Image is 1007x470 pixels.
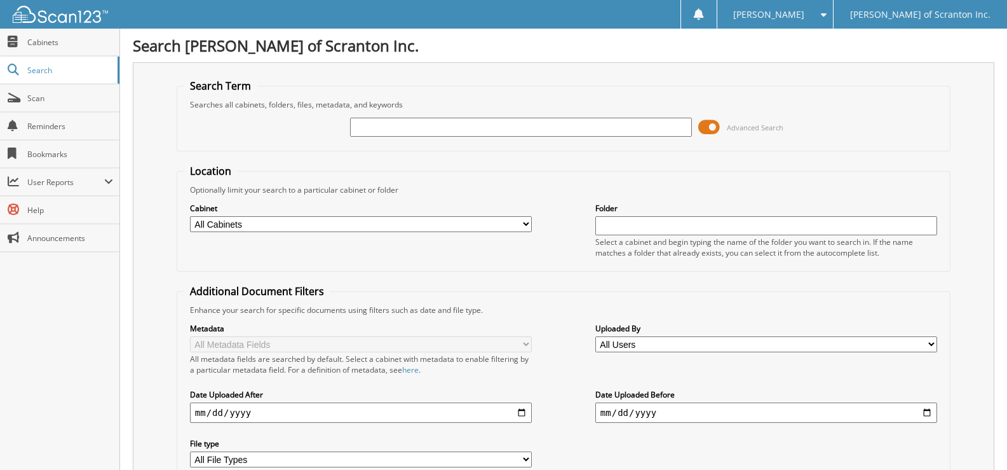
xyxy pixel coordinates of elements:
span: Cabinets [27,37,113,48]
div: Optionally limit your search to a particular cabinet or folder [184,184,943,195]
span: [PERSON_NAME] [733,11,804,18]
label: Date Uploaded Before [595,389,937,400]
h1: Search [PERSON_NAME] of Scranton Inc. [133,35,994,56]
legend: Additional Document Filters [184,284,330,298]
label: Folder [595,203,937,214]
legend: Search Term [184,79,257,93]
span: Help [27,205,113,216]
label: Uploaded By [595,323,937,334]
span: User Reports [27,177,104,188]
img: scan123-logo-white.svg [13,6,108,23]
div: Enhance your search for specific documents using filters such as date and file type. [184,305,943,315]
input: start [190,403,532,423]
span: Reminders [27,121,113,132]
legend: Location [184,164,238,178]
span: Scan [27,93,113,104]
label: Cabinet [190,203,532,214]
label: Metadata [190,323,532,334]
iframe: Chat Widget [943,409,1007,470]
div: Searches all cabinets, folders, files, metadata, and keywords [184,99,943,110]
label: Date Uploaded After [190,389,532,400]
label: File type [190,438,532,449]
span: Announcements [27,233,113,244]
span: Bookmarks [27,149,113,160]
span: Search [27,65,111,76]
span: Advanced Search [727,123,783,132]
div: All metadata fields are searched by default. Select a cabinet with metadata to enable filtering b... [190,354,532,375]
a: here [402,364,419,375]
div: Select a cabinet and begin typing the name of the folder you want to search in. If the name match... [595,237,937,258]
input: end [595,403,937,423]
span: [PERSON_NAME] of Scranton Inc. [850,11,990,18]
